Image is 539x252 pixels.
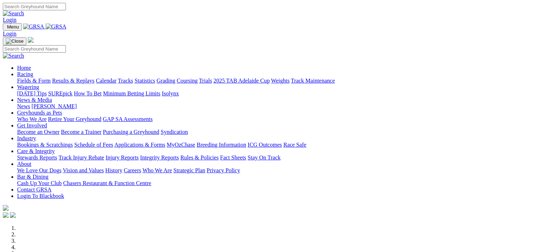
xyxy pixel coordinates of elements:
[58,154,104,161] a: Track Injury Rebate
[46,23,67,30] img: GRSA
[17,71,33,77] a: Racing
[10,212,16,218] img: twitter.svg
[17,90,536,97] div: Wagering
[17,161,31,167] a: About
[7,24,19,30] span: Menu
[17,142,536,148] div: Industry
[61,129,102,135] a: Become a Trainer
[199,78,212,84] a: Trials
[3,17,16,23] a: Login
[105,167,122,173] a: History
[23,23,44,30] img: GRSA
[63,167,104,173] a: Vision and Values
[3,205,9,211] img: logo-grsa-white.png
[17,90,47,96] a: [DATE] Tips
[63,180,151,186] a: Chasers Restaurant & Function Centre
[248,154,280,161] a: Stay On Track
[17,167,536,174] div: About
[17,193,64,199] a: Login To Blackbook
[105,154,139,161] a: Injury Reports
[17,129,59,135] a: Become an Owner
[17,78,51,84] a: Fields & Form
[17,167,61,173] a: We Love Our Dogs
[48,90,72,96] a: SUREpick
[161,129,188,135] a: Syndication
[3,23,22,31] button: Toggle navigation
[96,78,116,84] a: Calendar
[162,90,179,96] a: Isolynx
[291,78,335,84] a: Track Maintenance
[17,129,536,135] div: Get Involved
[17,116,536,122] div: Greyhounds as Pets
[180,154,219,161] a: Rules & Policies
[17,154,536,161] div: Care & Integrity
[118,78,133,84] a: Tracks
[3,10,24,17] img: Search
[17,122,47,128] a: Get Involved
[157,78,175,84] a: Grading
[48,116,102,122] a: Retire Your Greyhound
[177,78,198,84] a: Coursing
[17,65,31,71] a: Home
[124,167,141,173] a: Careers
[3,31,16,37] a: Login
[135,78,155,84] a: Statistics
[167,142,195,148] a: MyOzChase
[248,142,282,148] a: ICG Outcomes
[17,142,73,148] a: Bookings & Scratchings
[103,116,153,122] a: GAP SA Assessments
[17,103,536,110] div: News & Media
[103,90,160,96] a: Minimum Betting Limits
[17,174,48,180] a: Bar & Dining
[173,167,205,173] a: Strategic Plan
[17,154,57,161] a: Stewards Reports
[220,154,246,161] a: Fact Sheets
[17,78,536,84] div: Racing
[17,97,52,103] a: News & Media
[140,154,179,161] a: Integrity Reports
[74,90,102,96] a: How To Bet
[52,78,94,84] a: Results & Replays
[3,37,26,45] button: Toggle navigation
[3,53,24,59] img: Search
[17,180,536,187] div: Bar & Dining
[197,142,246,148] a: Breeding Information
[31,103,77,109] a: [PERSON_NAME]
[283,142,306,148] a: Race Safe
[74,142,113,148] a: Schedule of Fees
[17,116,47,122] a: Who We Are
[213,78,270,84] a: 2025 TAB Adelaide Cup
[3,45,66,53] input: Search
[3,3,66,10] input: Search
[207,167,240,173] a: Privacy Policy
[17,135,36,141] a: Industry
[114,142,165,148] a: Applications & Forms
[17,148,55,154] a: Care & Integrity
[103,129,159,135] a: Purchasing a Greyhound
[17,187,51,193] a: Contact GRSA
[3,212,9,218] img: facebook.svg
[17,103,30,109] a: News
[142,167,172,173] a: Who We Are
[6,38,24,44] img: Close
[17,180,62,186] a: Cash Up Your Club
[271,78,290,84] a: Weights
[28,37,33,43] img: logo-grsa-white.png
[17,84,39,90] a: Wagering
[17,110,62,116] a: Greyhounds as Pets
